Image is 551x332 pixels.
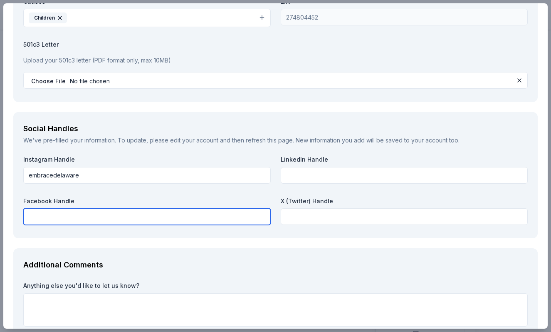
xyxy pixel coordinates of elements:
[23,197,271,205] label: Facebook Handle
[23,258,528,272] div: Additional Comments
[23,40,528,49] label: 501c3 Letter
[23,155,271,164] label: Instagram Handle
[23,135,528,145] div: We've pre-filled your information. To update, please and then refresh this page. New information ...
[29,12,67,23] div: Children
[281,197,528,205] label: X (Twitter) Handle
[23,122,528,135] div: Social Handles
[23,282,528,290] label: Anything else you'd like to let us know?
[23,55,528,65] p: Upload your 501c3 letter (PDF format only, max 10MB)
[281,155,528,164] label: LinkedIn Handle
[23,9,271,27] button: Children
[170,137,218,144] a: edit your account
